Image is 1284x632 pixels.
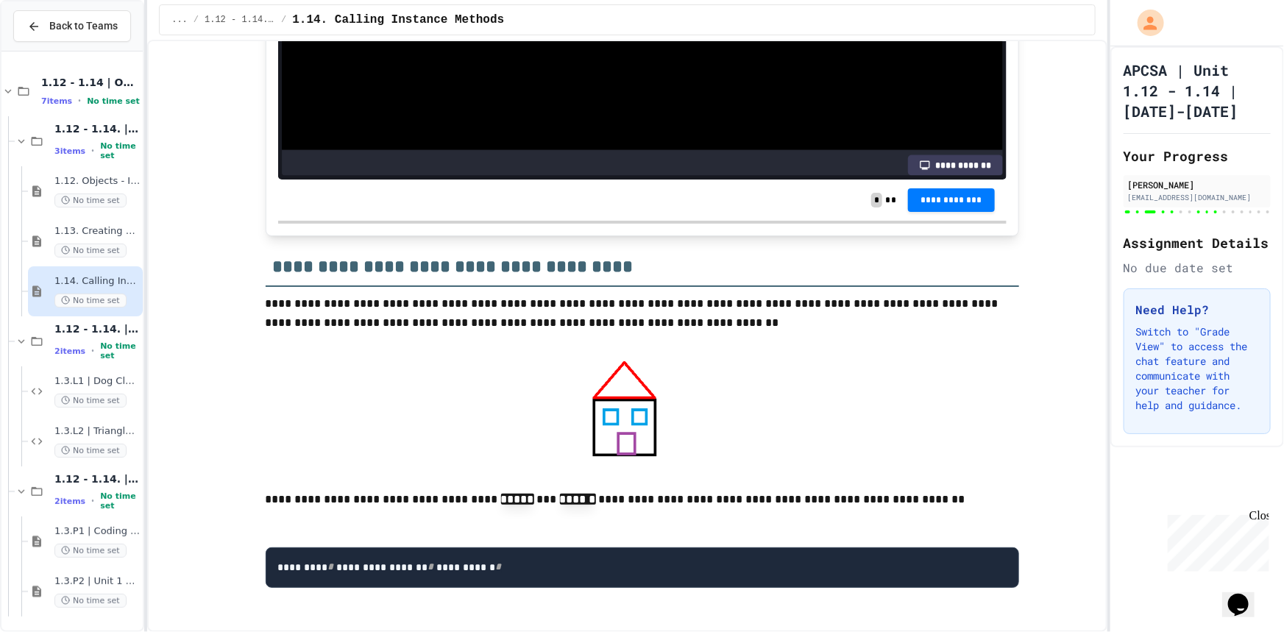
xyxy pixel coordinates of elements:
span: No time set [54,193,127,207]
span: • [91,495,94,507]
span: 1.14. Calling Instance Methods [54,275,140,288]
div: No due date set [1124,259,1271,277]
p: Switch to "Grade View" to access the chat feature and communicate with your teacher for help and ... [1136,324,1258,413]
span: • [91,345,94,357]
span: ... [171,14,188,26]
span: 3 items [54,146,85,156]
span: 7 items [41,96,72,106]
span: 1.12 - 1.14. | Practice Labs [54,472,140,486]
span: No time set [100,491,140,511]
div: Chat with us now!Close [6,6,102,93]
span: No time set [54,394,127,408]
span: No time set [54,294,127,308]
span: 1.12 - 1.14. | Lessons and Notes [205,14,275,26]
span: No time set [100,341,140,361]
span: / [194,14,199,26]
div: [PERSON_NAME] [1128,178,1266,191]
span: No time set [100,141,140,160]
span: 1.3.L1 | Dog Class Lab [54,375,140,388]
span: 1.3.L2 | Triangle Class Lab [54,425,140,438]
span: • [78,95,81,107]
span: 2 items [54,347,85,356]
span: 1.12 - 1.14 | Objects and Instances of Classes [41,76,140,89]
span: No time set [54,244,127,258]
div: [EMAIL_ADDRESS][DOMAIN_NAME] [1128,192,1266,203]
h3: Need Help? [1136,301,1258,319]
iframe: chat widget [1162,509,1269,572]
h2: Your Progress [1124,146,1271,166]
span: 1.12 - 1.14. | Graded Labs [54,322,140,335]
span: 1.14. Calling Instance Methods [292,11,504,29]
span: No time set [54,444,127,458]
span: • [91,145,94,157]
div: My Account [1122,6,1168,40]
h2: Assignment Details [1124,232,1271,253]
span: Back to Teams [49,18,118,34]
span: 1.13. Creating and Initializing Objects: Constructors [54,225,140,238]
span: 1.12. Objects - Instances of Classes [54,175,140,188]
span: 2 items [54,497,85,506]
h1: APCSA | Unit 1.12 - 1.14 | [DATE]-[DATE] [1124,60,1271,121]
button: Back to Teams [13,10,131,42]
iframe: chat widget [1222,573,1269,617]
span: No time set [54,594,127,608]
span: / [281,14,286,26]
span: 1.3.P1 | Coding Practice 1b (1.7-1.15) [54,525,140,538]
span: No time set [54,544,127,558]
span: 1.3.P2 | Unit 1 FRQ Practice [54,575,140,588]
span: 1.12 - 1.14. | Lessons and Notes [54,122,140,135]
span: No time set [87,96,140,106]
